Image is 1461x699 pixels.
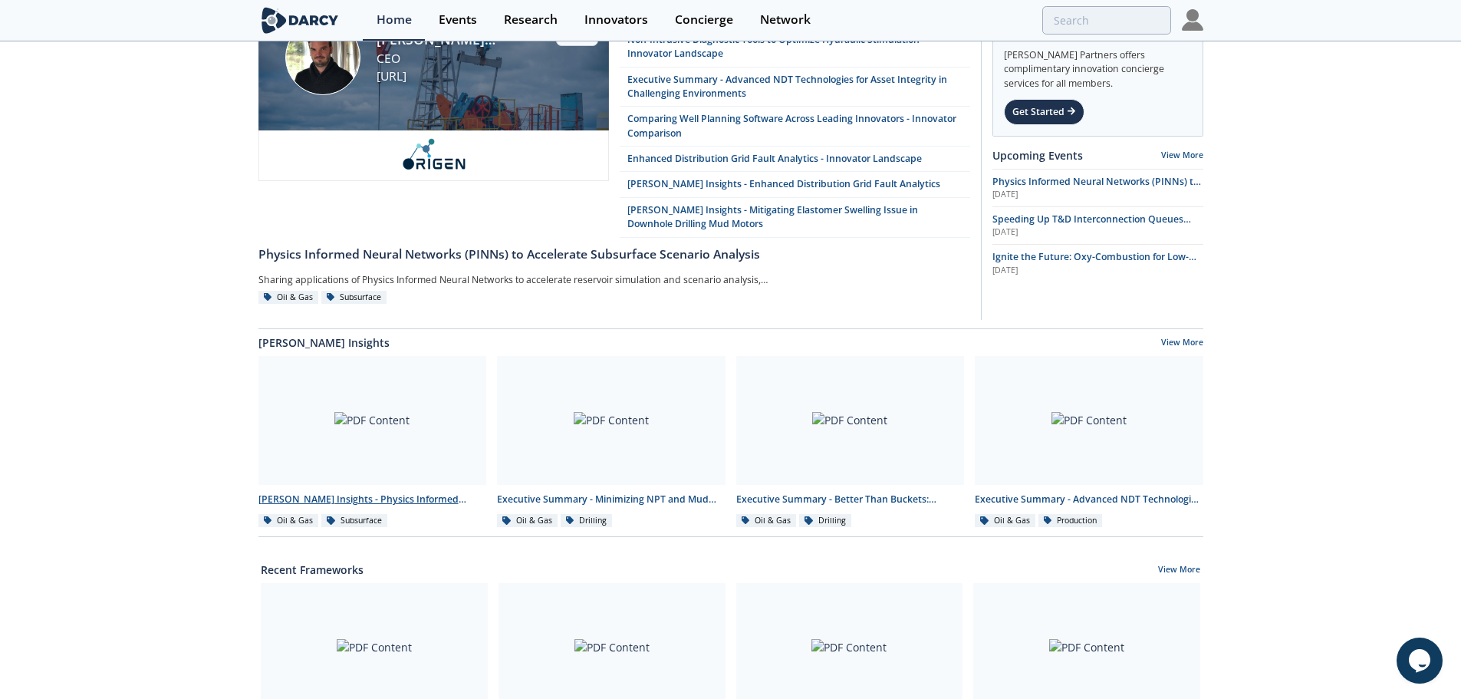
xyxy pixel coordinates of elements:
div: Subsurface [321,291,387,305]
div: Physics Informed Neural Networks (PINNs) to Accelerate Subsurface Scenario Analysis [258,246,970,264]
div: Concierge [675,14,733,26]
div: Oil & Gas [497,514,558,528]
div: Innovators [584,14,648,26]
div: Home [377,14,412,26]
iframe: chat widget [1397,638,1446,684]
div: Executive Summary - Better Than Buckets: Advancing Hole Cleaning with Automated Cuttings Monitoring [736,493,965,506]
a: Executive Summary - Advanced NDT Technologies for Asset Integrity in Challenging Environments [620,68,970,107]
a: [PERSON_NAME] Insights - Enhanced Distribution Grid Fault Analytics [620,172,970,197]
div: Oil & Gas [736,514,797,528]
a: [PERSON_NAME] Insights - Mitigating Elastomer Swelling Issue in Downhole Drilling Mud Motors [620,198,970,238]
div: CEO [377,50,529,68]
div: Oil & Gas [258,291,319,305]
div: Get Started [1004,99,1084,125]
div: Drilling [799,514,851,528]
a: Recent Frameworks [261,562,364,578]
a: Upcoming Events [992,147,1083,163]
div: [DATE] [992,226,1203,239]
div: [PERSON_NAME] Partners offers complimentary innovation concierge services for all members. [1004,40,1192,91]
div: Network [760,14,811,26]
a: Physics Informed Neural Networks (PINNs) to Accelerate Subsurface Scenario Analysis [DATE] [992,175,1203,201]
div: [PERSON_NAME] Insights - Physics Informed Neural Networks to Accelerate Subsurface Scenario Analysis [258,493,487,506]
input: Advanced Search [1042,6,1171,35]
a: Comparing Well Planning Software Across Leading Innovators - Innovator Comparison [620,107,970,147]
div: Oil & Gas [258,514,319,528]
a: View More [1161,337,1203,351]
a: Enhanced Distribution Grid Fault Analytics - Innovator Landscape [620,147,970,172]
div: [DATE] [992,265,1203,277]
a: Physics Informed Neural Networks (PINNs) to Accelerate Subsurface Scenario Analysis [258,238,970,264]
div: [URL] [377,68,529,86]
span: Speeding Up T&D Interconnection Queues with Enhanced Software Solutions [992,213,1191,239]
a: [PERSON_NAME] Insights [258,335,390,351]
div: Executive Summary - Advanced NDT Technologies for Asset Integrity in Challenging Environments [975,493,1203,506]
div: Sharing applications of Physics Informed Neural Networks to accelerate reservoir simulation and s... [258,269,774,291]
a: PDF Content Executive Summary - Advanced NDT Technologies for Asset Integrity in Challenging Envi... [969,356,1209,529]
a: Non-Intrusive Diagnostic Tools to Optimize Hydraulic Stimulation - Innovator Landscape [620,28,970,68]
img: Ruben Rodriguez Torrado [285,20,360,95]
img: Profile [1182,9,1203,31]
a: View More [1158,564,1200,578]
div: Production [1038,514,1103,528]
div: Events [439,14,477,26]
div: Executive Summary - Minimizing NPT and Mud Costs with Automated Fluids Intelligence [497,493,726,506]
div: [DATE] [992,189,1203,201]
a: PDF Content [PERSON_NAME] Insights - Physics Informed Neural Networks to Accelerate Subsurface Sc... [253,356,492,529]
a: View More [1161,150,1203,160]
a: Speeding Up T&D Interconnection Queues with Enhanced Software Solutions [DATE] [992,213,1203,239]
div: Subsurface [321,514,387,528]
a: Ignite the Future: Oxy-Combustion for Low-Carbon Power [DATE] [992,250,1203,276]
img: logo-wide.svg [258,7,342,34]
a: PDF Content Executive Summary - Better Than Buckets: Advancing Hole Cleaning with Automated Cutti... [731,356,970,529]
a: PDF Content Executive Summary - Minimizing NPT and Mud Costs with Automated Fluids Intelligence O... [492,356,731,529]
div: Research [504,14,558,26]
div: Drilling [561,514,613,528]
span: Ignite the Future: Oxy-Combustion for Low-Carbon Power [992,250,1196,277]
img: origen.ai.png [395,138,472,170]
div: Oil & Gas [975,514,1035,528]
span: Physics Informed Neural Networks (PINNs) to Accelerate Subsurface Scenario Analysis [992,175,1201,202]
